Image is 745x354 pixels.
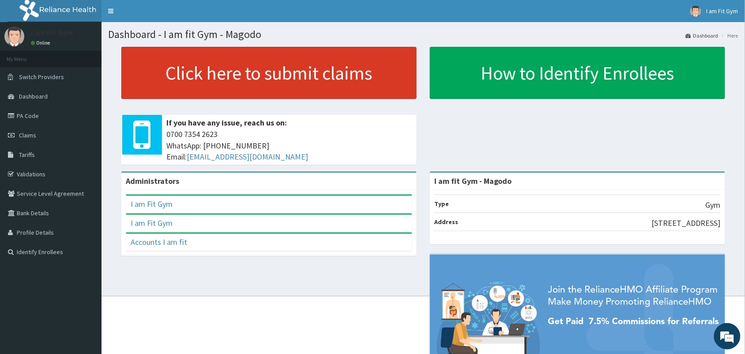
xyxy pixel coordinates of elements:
[686,32,719,39] a: Dashboard
[108,29,738,40] h1: Dashboard - I am fit Gym - Magodo
[31,29,73,37] p: I am Fit Gym
[434,200,449,208] b: Type
[19,131,36,139] span: Claims
[187,152,308,162] a: [EMAIL_ADDRESS][DOMAIN_NAME]
[430,47,725,99] a: How to Identify Enrollees
[434,218,458,226] b: Address
[166,129,412,163] span: 0700 7354 2623 WhatsApp: [PHONE_NUMBER] Email:
[131,237,187,247] a: Accounts I am fit
[19,151,35,159] span: Tariffs
[19,73,64,81] span: Switch Providers
[690,6,701,17] img: User Image
[126,176,179,186] b: Administrators
[131,218,173,228] a: I am Fit Gym
[706,199,721,211] p: Gym
[19,92,48,100] span: Dashboard
[652,217,721,229] p: [STREET_ADDRESS]
[131,199,173,209] a: I am Fit Gym
[31,40,52,46] a: Online
[719,32,738,39] li: Here
[707,7,738,15] span: I am Fit Gym
[121,47,417,99] a: Click here to submit claims
[166,118,287,128] b: If you have any issue, reach us on:
[4,27,24,46] img: User Image
[434,176,512,186] strong: I am fit Gym - Magodo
